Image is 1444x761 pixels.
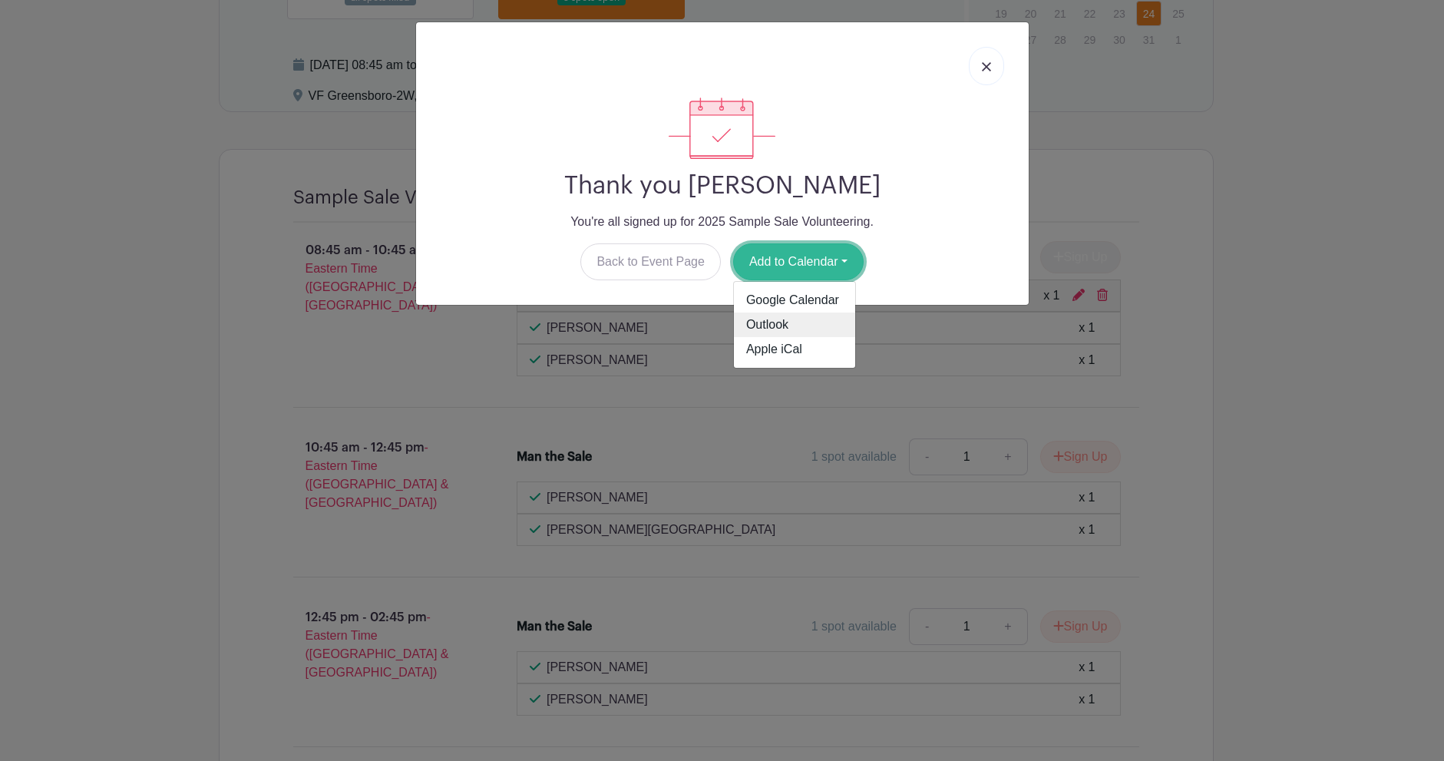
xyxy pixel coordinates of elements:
[669,98,775,159] img: signup_complete-c468d5dda3e2740ee63a24cb0ba0d3ce5d8a4ecd24259e683200fb1569d990c8.svg
[428,213,1016,231] p: You're all signed up for 2025 Sample Sale Volunteering.
[733,243,864,280] button: Add to Calendar
[734,337,855,362] a: Apple iCal
[734,288,855,313] a: Google Calendar
[428,171,1016,200] h2: Thank you [PERSON_NAME]
[734,313,855,337] a: Outlook
[982,62,991,71] img: close_button-5f87c8562297e5c2d7936805f587ecaba9071eb48480494691a3f1689db116b3.svg
[580,243,721,280] a: Back to Event Page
